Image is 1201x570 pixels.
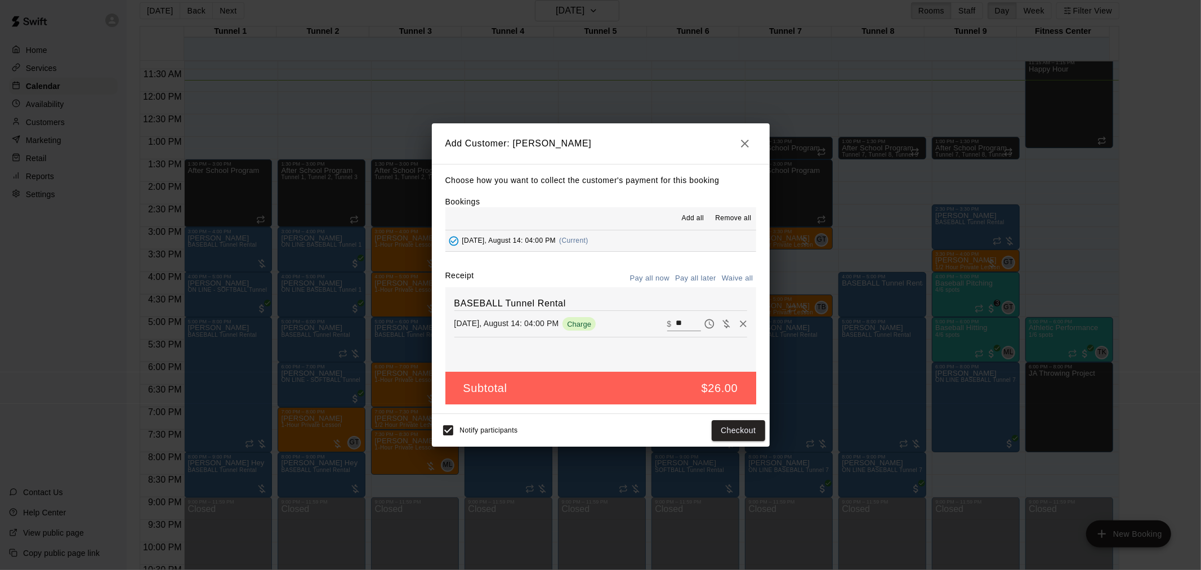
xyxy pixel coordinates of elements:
button: Waive all [719,270,756,287]
button: Remove all [711,210,756,228]
label: Receipt [445,270,474,287]
button: Checkout [712,420,765,441]
p: $ [667,318,672,329]
span: Charge [562,320,596,328]
span: Add all [682,213,704,224]
span: [DATE], August 14: 04:00 PM [462,237,556,244]
span: Remove all [715,213,751,224]
button: Added - Collect Payment [445,233,462,250]
h2: Add Customer: [PERSON_NAME] [432,123,770,164]
h5: $26.00 [702,381,738,396]
label: Bookings [445,197,480,206]
h5: Subtotal [463,381,507,396]
span: Waive payment [718,318,735,328]
button: Pay all now [627,270,673,287]
button: Remove [735,315,752,332]
button: Add all [675,210,711,228]
p: [DATE], August 14: 04:00 PM [454,318,559,329]
span: Pay later [701,318,718,328]
span: (Current) [559,237,588,244]
h6: BASEBALL Tunnel Rental [454,296,747,311]
p: Choose how you want to collect the customer's payment for this booking [445,173,756,188]
button: Added - Collect Payment[DATE], August 14: 04:00 PM(Current) [445,230,756,251]
button: Pay all later [672,270,719,287]
span: Notify participants [460,427,518,435]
